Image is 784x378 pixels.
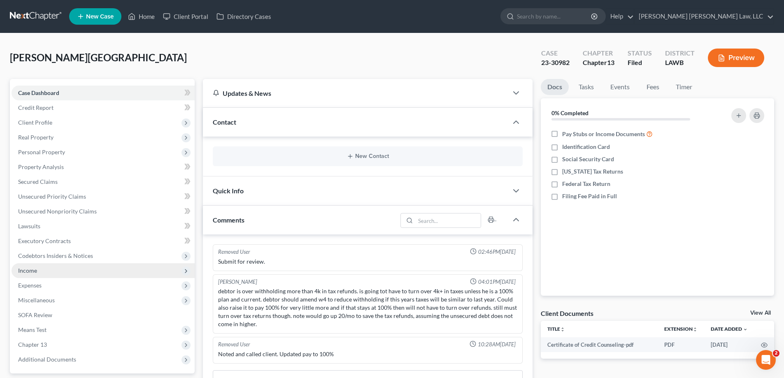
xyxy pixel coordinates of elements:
[628,58,652,67] div: Filed
[665,58,695,67] div: LAWB
[10,51,187,63] span: [PERSON_NAME][GEOGRAPHIC_DATA]
[562,143,610,151] span: Identification Card
[218,248,250,256] div: Removed User
[159,9,212,24] a: Client Portal
[478,341,516,348] span: 10:28AM[DATE]
[541,49,570,58] div: Case
[12,174,195,189] a: Secured Claims
[18,237,71,244] span: Executory Contracts
[664,326,698,332] a: Extensionunfold_more
[750,310,771,316] a: View All
[219,153,516,160] button: New Contact
[743,327,748,332] i: expand_more
[12,219,195,234] a: Lawsuits
[560,327,565,332] i: unfold_more
[18,223,40,230] span: Lawsuits
[18,119,52,126] span: Client Profile
[708,49,764,67] button: Preview
[12,100,195,115] a: Credit Report
[756,350,776,370] iframe: Intercom live chat
[711,326,748,332] a: Date Added expand_more
[18,356,76,363] span: Additional Documents
[212,9,275,24] a: Directory Cases
[640,79,666,95] a: Fees
[704,337,754,352] td: [DATE]
[547,326,565,332] a: Titleunfold_more
[18,341,47,348] span: Chapter 13
[218,350,517,358] div: Noted and called client. Updated pay to 100%
[213,216,244,224] span: Comments
[665,49,695,58] div: District
[12,189,195,204] a: Unsecured Priority Claims
[541,58,570,67] div: 23-30982
[693,327,698,332] i: unfold_more
[213,118,236,126] span: Contact
[18,252,93,259] span: Codebtors Insiders & Notices
[213,187,244,195] span: Quick Info
[12,204,195,219] a: Unsecured Nonpriority Claims
[541,337,658,352] td: Certificate of Credit Counseling-pdf
[86,14,114,20] span: New Case
[628,49,652,58] div: Status
[213,89,498,97] div: Updates & News
[562,155,614,163] span: Social Security Card
[12,308,195,322] a: SOFA Review
[218,341,250,348] div: Removed User
[562,167,623,176] span: [US_STATE] Tax Returns
[517,9,592,24] input: Search by name...
[658,337,704,352] td: PDF
[218,278,257,286] div: [PERSON_NAME]
[18,267,37,274] span: Income
[18,163,64,170] span: Property Analysis
[562,192,617,200] span: Filing Fee Paid in Full
[583,49,614,58] div: Chapter
[478,248,516,256] span: 02:46PM[DATE]
[572,79,600,95] a: Tasks
[478,278,516,286] span: 04:01PM[DATE]
[18,282,42,289] span: Expenses
[18,297,55,304] span: Miscellaneous
[18,104,54,111] span: Credit Report
[416,213,481,227] input: Search...
[635,9,774,24] a: [PERSON_NAME] [PERSON_NAME] Law, LLC
[218,287,517,328] div: debtor is over withholding more than 4k in tax refunds. is going tot have to turn over 4k+ in tax...
[18,193,86,200] span: Unsecured Priority Claims
[583,58,614,67] div: Chapter
[562,180,610,188] span: Federal Tax Return
[604,79,636,95] a: Events
[18,134,54,141] span: Real Property
[606,9,634,24] a: Help
[541,309,593,318] div: Client Documents
[669,79,699,95] a: Timer
[18,311,52,318] span: SOFA Review
[18,89,59,96] span: Case Dashboard
[12,160,195,174] a: Property Analysis
[18,148,65,155] span: Personal Property
[773,350,779,357] span: 2
[218,257,517,266] div: Submit for review.
[12,234,195,248] a: Executory Contracts
[541,79,569,95] a: Docs
[124,9,159,24] a: Home
[12,86,195,100] a: Case Dashboard
[18,326,47,333] span: Means Test
[18,178,58,185] span: Secured Claims
[562,130,645,138] span: Pay Stubs or Income Documents
[607,58,614,66] span: 13
[551,109,589,116] strong: 0% Completed
[18,208,97,215] span: Unsecured Nonpriority Claims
